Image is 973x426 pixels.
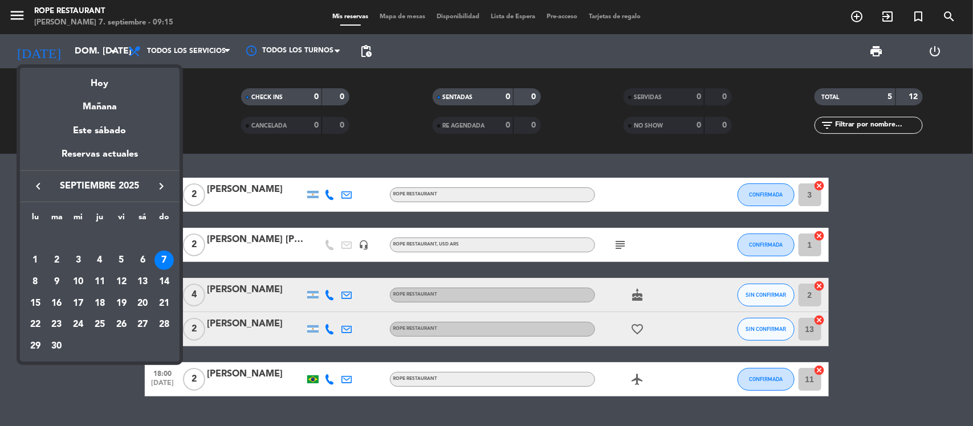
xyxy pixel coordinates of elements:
div: 10 [68,272,88,292]
td: 15 de septiembre de 2025 [25,293,46,314]
div: 25 [90,315,109,334]
div: 24 [68,315,88,334]
th: miércoles [67,211,89,228]
th: martes [46,211,68,228]
td: 24 de septiembre de 2025 [67,314,89,336]
div: 7 [154,251,174,270]
button: keyboard_arrow_right [151,179,172,194]
div: Mañana [20,91,180,114]
div: 21 [154,294,174,313]
div: 19 [112,294,131,313]
div: 16 [47,294,67,313]
td: 28 de septiembre de 2025 [153,314,175,336]
th: domingo [153,211,175,228]
div: 28 [154,315,174,334]
td: 21 de septiembre de 2025 [153,293,175,314]
div: 23 [47,315,67,334]
div: 12 [112,272,131,292]
div: Este sábado [20,115,180,147]
i: keyboard_arrow_left [31,179,45,193]
td: SEP. [25,228,175,250]
td: 7 de septiembre de 2025 [153,249,175,271]
td: 18 de septiembre de 2025 [89,293,111,314]
span: septiembre 2025 [48,179,151,194]
td: 27 de septiembre de 2025 [132,314,154,336]
td: 5 de septiembre de 2025 [111,249,132,271]
td: 2 de septiembre de 2025 [46,249,68,271]
td: 19 de septiembre de 2025 [111,293,132,314]
th: sábado [132,211,154,228]
td: 3 de septiembre de 2025 [67,249,89,271]
td: 26 de septiembre de 2025 [111,314,132,336]
td: 13 de septiembre de 2025 [132,271,154,293]
div: 4 [90,251,109,270]
td: 11 de septiembre de 2025 [89,271,111,293]
div: 5 [112,251,131,270]
div: 29 [26,337,45,356]
div: 26 [112,315,131,334]
th: viernes [111,211,132,228]
td: 29 de septiembre de 2025 [25,335,46,357]
div: 1 [26,251,45,270]
td: 30 de septiembre de 2025 [46,335,68,357]
div: Reservas actuales [20,147,180,170]
div: 11 [90,272,109,292]
div: 27 [133,315,152,334]
td: 25 de septiembre de 2025 [89,314,111,336]
td: 8 de septiembre de 2025 [25,271,46,293]
th: jueves [89,211,111,228]
td: 10 de septiembre de 2025 [67,271,89,293]
div: 8 [26,272,45,292]
div: 6 [133,251,152,270]
td: 12 de septiembre de 2025 [111,271,132,293]
div: 2 [47,251,67,270]
td: 14 de septiembre de 2025 [153,271,175,293]
td: 22 de septiembre de 2025 [25,314,46,336]
div: 18 [90,294,109,313]
div: 14 [154,272,174,292]
div: 22 [26,315,45,334]
td: 17 de septiembre de 2025 [67,293,89,314]
td: 6 de septiembre de 2025 [132,249,154,271]
td: 4 de septiembre de 2025 [89,249,111,271]
div: 15 [26,294,45,313]
button: keyboard_arrow_left [28,179,48,194]
div: Hoy [20,68,180,91]
i: keyboard_arrow_right [154,179,168,193]
div: 3 [68,251,88,270]
td: 1 de septiembre de 2025 [25,249,46,271]
td: 16 de septiembre de 2025 [46,293,68,314]
td: 23 de septiembre de 2025 [46,314,68,336]
div: 9 [47,272,67,292]
th: lunes [25,211,46,228]
div: 13 [133,272,152,292]
div: 20 [133,294,152,313]
td: 9 de septiembre de 2025 [46,271,68,293]
div: 17 [68,294,88,313]
div: 30 [47,337,67,356]
td: 20 de septiembre de 2025 [132,293,154,314]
